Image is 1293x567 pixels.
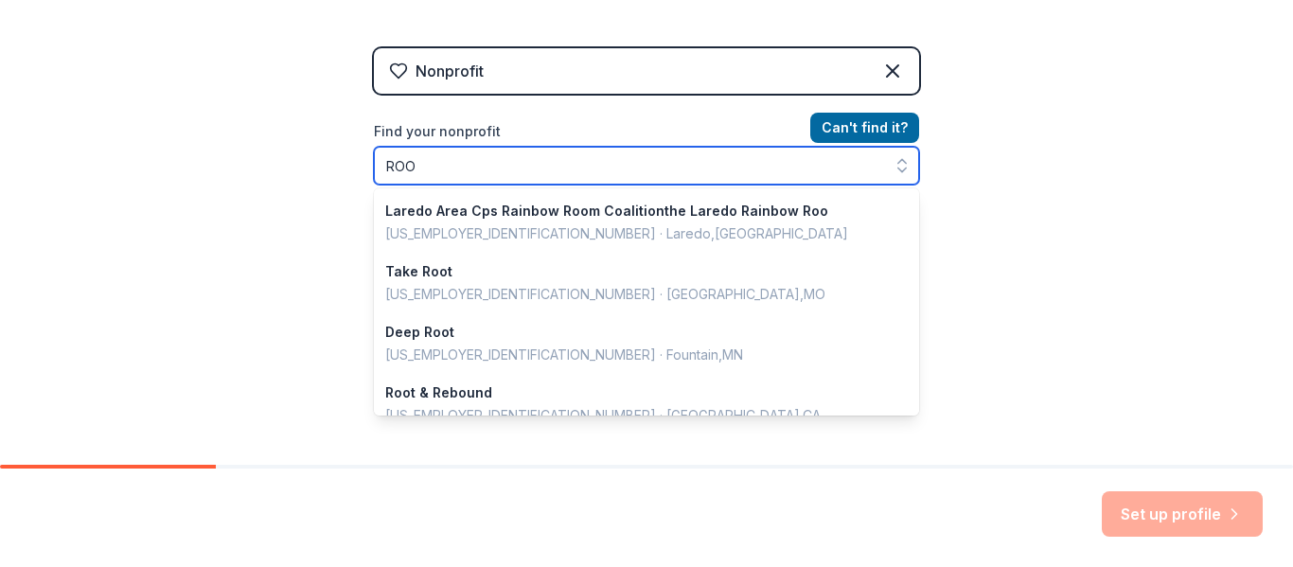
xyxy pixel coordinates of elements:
[385,381,885,404] div: Root & Rebound
[385,321,885,344] div: Deep Root
[374,147,919,185] input: Search by name, EIN, or city
[385,222,885,245] div: [US_EMPLOYER_IDENTIFICATION_NUMBER] · Laredo , [GEOGRAPHIC_DATA]
[385,344,885,366] div: [US_EMPLOYER_IDENTIFICATION_NUMBER] · Fountain , MN
[385,260,885,283] div: Take Root
[385,200,885,222] div: Laredo Area Cps Rainbow Room Coalitionthe Laredo Rainbow Roo
[385,283,885,306] div: [US_EMPLOYER_IDENTIFICATION_NUMBER] · [GEOGRAPHIC_DATA] , MO
[385,404,885,427] div: [US_EMPLOYER_IDENTIFICATION_NUMBER] · [GEOGRAPHIC_DATA] , CA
